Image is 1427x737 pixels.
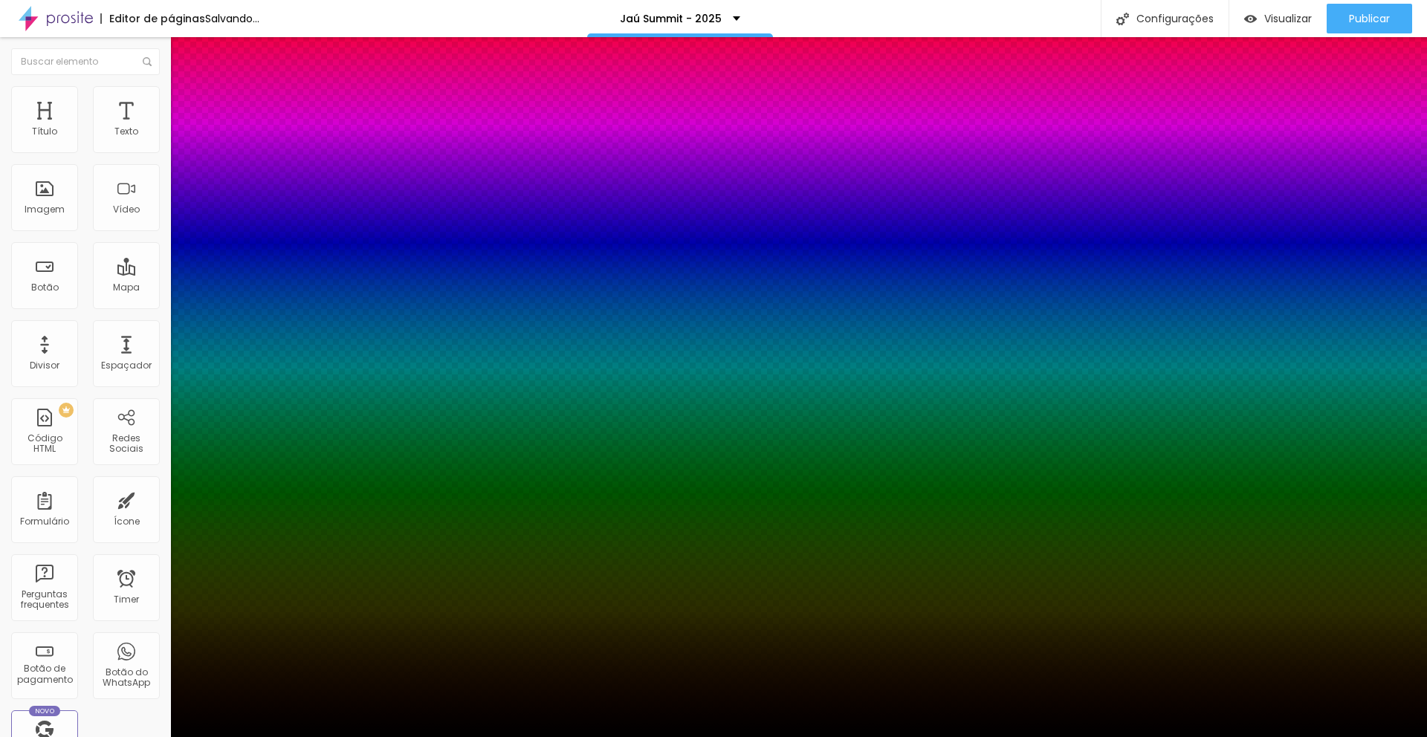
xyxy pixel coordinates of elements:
[25,204,65,215] div: Imagem
[100,13,205,24] div: Editor de páginas
[31,282,59,293] div: Botão
[143,57,152,66] img: Icone
[30,360,59,371] div: Divisor
[620,13,722,24] p: Jaú Summit - 2025
[97,433,155,455] div: Redes Sociais
[1244,13,1257,25] img: view-1.svg
[114,516,140,527] div: Ícone
[1116,13,1129,25] img: Icone
[113,282,140,293] div: Mapa
[20,516,69,527] div: Formulário
[15,589,74,611] div: Perguntas frequentes
[97,667,155,689] div: Botão do WhatsApp
[1349,13,1390,25] span: Publicar
[1264,13,1312,25] span: Visualizar
[1229,4,1327,33] button: Visualizar
[11,48,160,75] input: Buscar elemento
[113,204,140,215] div: Vídeo
[1327,4,1412,33] button: Publicar
[205,13,259,24] div: Salvando...
[29,706,61,716] div: Novo
[32,126,57,137] div: Título
[15,663,74,685] div: Botão de pagamento
[101,360,152,371] div: Espaçador
[114,126,138,137] div: Texto
[114,594,139,605] div: Timer
[15,433,74,455] div: Código HTML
